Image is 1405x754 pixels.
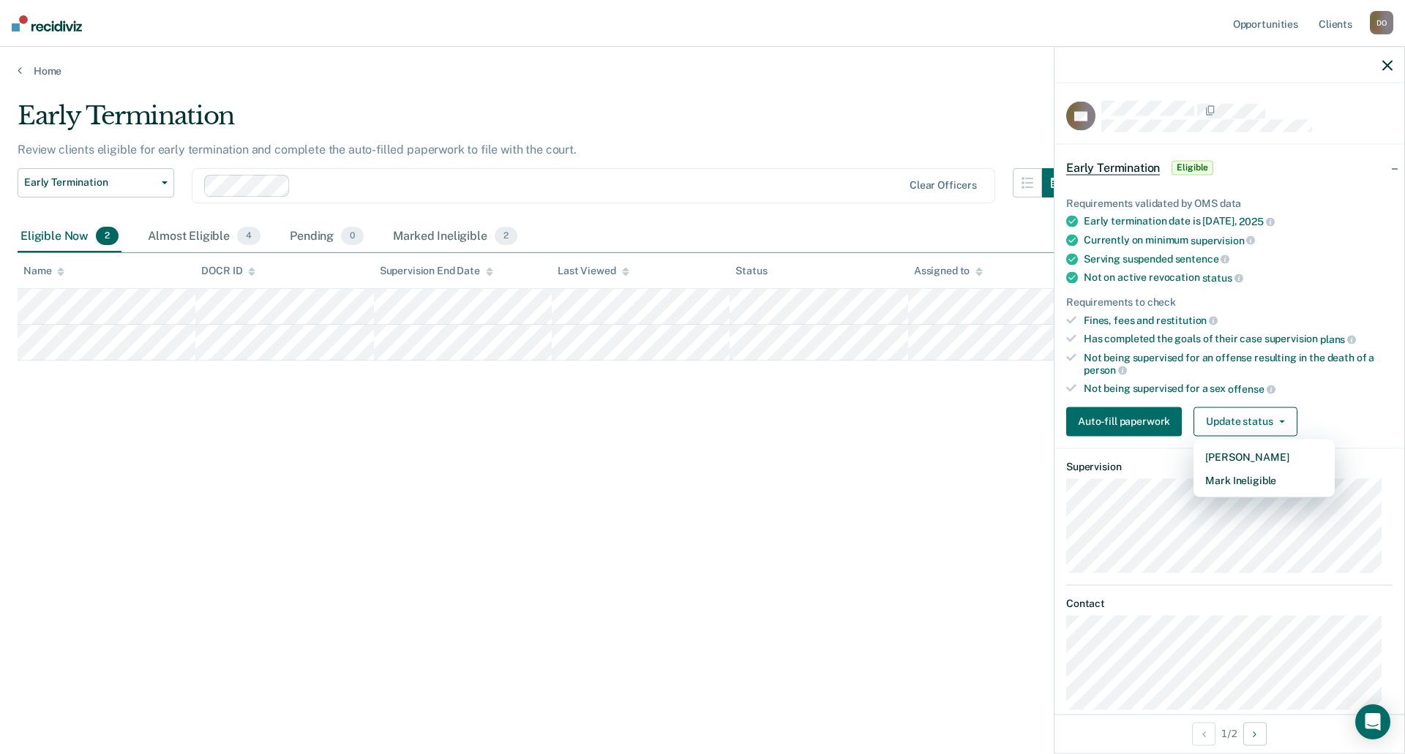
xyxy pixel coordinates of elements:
[1194,468,1335,491] button: Mark Ineligible
[24,176,156,189] span: Early Termination
[735,265,767,277] div: Status
[23,265,64,277] div: Name
[1066,460,1393,472] dt: Supervision
[1084,364,1127,376] span: person
[18,143,577,157] p: Review clients eligible for early termination and complete the auto-filled paperwork to file with...
[1054,714,1404,753] div: 1 / 2
[1084,333,1393,346] div: Has completed the goals of their case supervision
[12,15,82,31] img: Recidiviz
[1194,445,1335,468] button: [PERSON_NAME]
[18,64,1387,78] a: Home
[18,101,1071,143] div: Early Termination
[1054,144,1404,191] div: Early TerminationEligible
[1084,271,1393,284] div: Not on active revocation
[1370,11,1393,34] div: D O
[558,265,629,277] div: Last Viewed
[18,221,121,253] div: Eligible Now
[1066,197,1393,209] div: Requirements validated by OMS data
[910,179,977,192] div: Clear officers
[201,265,255,277] div: DOCR ID
[1194,407,1297,436] button: Update status
[341,227,364,246] span: 0
[1084,215,1393,228] div: Early termination date is [DATE],
[1175,253,1230,265] span: sentence
[1243,722,1267,745] button: Next Opportunity
[1228,383,1275,395] span: offense
[1172,160,1213,175] span: Eligible
[1084,351,1393,376] div: Not being supervised for an offense resulting in the death of a
[390,221,520,253] div: Marked Ineligible
[495,227,517,246] span: 2
[287,221,367,253] div: Pending
[1355,704,1390,739] div: Open Intercom Messenger
[1320,333,1356,345] span: plans
[1066,160,1160,175] span: Early Termination
[1084,382,1393,396] div: Not being supervised for a sex
[1084,252,1393,265] div: Serving suspended
[1066,407,1182,436] button: Auto-fill paperwork
[1084,234,1393,247] div: Currently on minimum
[1192,722,1215,745] button: Previous Opportunity
[380,265,493,277] div: Supervision End Date
[1066,295,1393,308] div: Requirements to check
[1191,234,1255,246] span: supervision
[145,221,263,253] div: Almost Eligible
[914,265,983,277] div: Assigned to
[1202,272,1243,284] span: status
[1239,216,1274,227] span: 2025
[1156,314,1218,326] span: restitution
[1066,597,1393,610] dt: Contact
[1066,407,1188,436] a: Auto-fill paperwork
[1084,314,1393,327] div: Fines, fees and
[96,227,119,246] span: 2
[237,227,261,246] span: 4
